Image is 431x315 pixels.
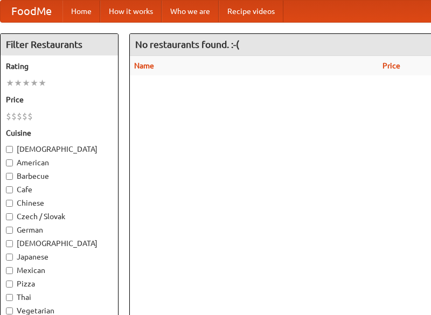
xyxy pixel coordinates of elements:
input: Chinese [6,200,13,207]
label: Japanese [6,251,113,262]
input: Pizza [6,281,13,288]
li: $ [6,110,11,122]
input: Barbecue [6,173,13,180]
label: German [6,225,113,235]
label: [DEMOGRAPHIC_DATA] [6,144,113,155]
label: Cafe [6,184,113,195]
ng-pluralize: No restaurants found. :-( [135,39,239,50]
a: Who we are [162,1,219,22]
a: Home [62,1,100,22]
label: [DEMOGRAPHIC_DATA] [6,238,113,249]
input: [DEMOGRAPHIC_DATA] [6,146,13,153]
a: Price [383,61,400,70]
input: Czech / Slovak [6,213,13,220]
li: ★ [6,77,14,89]
a: FoodMe [1,1,62,22]
input: [DEMOGRAPHIC_DATA] [6,240,13,247]
input: Thai [6,294,13,301]
label: American [6,157,113,168]
h4: Filter Restaurants [1,34,118,55]
label: Chinese [6,198,113,208]
li: $ [22,110,27,122]
li: $ [11,110,17,122]
a: Name [134,61,154,70]
li: ★ [38,77,46,89]
li: $ [27,110,33,122]
input: Japanese [6,254,13,261]
h5: Price [6,94,113,105]
label: Thai [6,292,113,303]
input: German [6,227,13,234]
label: Barbecue [6,171,113,181]
label: Czech / Slovak [6,211,113,222]
h5: Rating [6,61,113,72]
input: American [6,159,13,166]
a: Recipe videos [219,1,283,22]
li: ★ [14,77,22,89]
input: Cafe [6,186,13,193]
li: ★ [22,77,30,89]
label: Pizza [6,278,113,289]
h5: Cuisine [6,128,113,138]
input: Mexican [6,267,13,274]
input: Vegetarian [6,307,13,314]
label: Mexican [6,265,113,276]
li: $ [17,110,22,122]
li: ★ [30,77,38,89]
a: How it works [100,1,162,22]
